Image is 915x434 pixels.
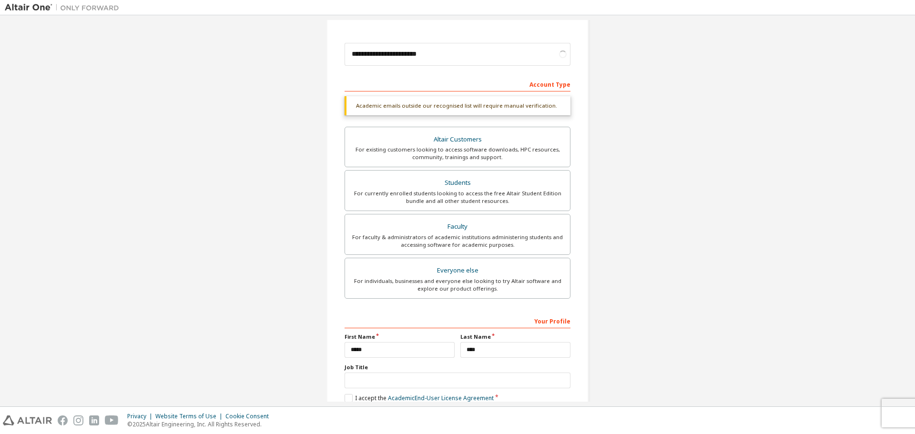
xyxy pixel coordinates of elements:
label: Last Name [460,333,570,341]
div: Account Type [345,76,570,91]
div: Altair Customers [351,133,564,146]
p: © 2025 Altair Engineering, Inc. All Rights Reserved. [127,420,274,428]
div: Everyone else [351,264,564,277]
label: Job Title [345,363,570,371]
div: For existing customers looking to access software downloads, HPC resources, community, trainings ... [351,146,564,161]
label: First Name [345,333,455,341]
div: Faculty [351,220,564,233]
img: Altair One [5,3,124,12]
div: Website Terms of Use [155,413,225,420]
div: Academic emails outside our recognised list will require manual verification. [345,96,570,115]
div: Students [351,176,564,190]
a: Academic End-User License Agreement [388,394,494,402]
div: Cookie Consent [225,413,274,420]
label: I accept the [345,394,494,402]
img: youtube.svg [105,415,119,425]
div: For currently enrolled students looking to access the free Altair Student Edition bundle and all ... [351,190,564,205]
div: For faculty & administrators of academic institutions administering students and accessing softwa... [351,233,564,249]
div: For individuals, businesses and everyone else looking to try Altair software and explore our prod... [351,277,564,293]
img: instagram.svg [73,415,83,425]
div: Your Profile [345,313,570,328]
img: facebook.svg [58,415,68,425]
div: Privacy [127,413,155,420]
img: linkedin.svg [89,415,99,425]
img: altair_logo.svg [3,415,52,425]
